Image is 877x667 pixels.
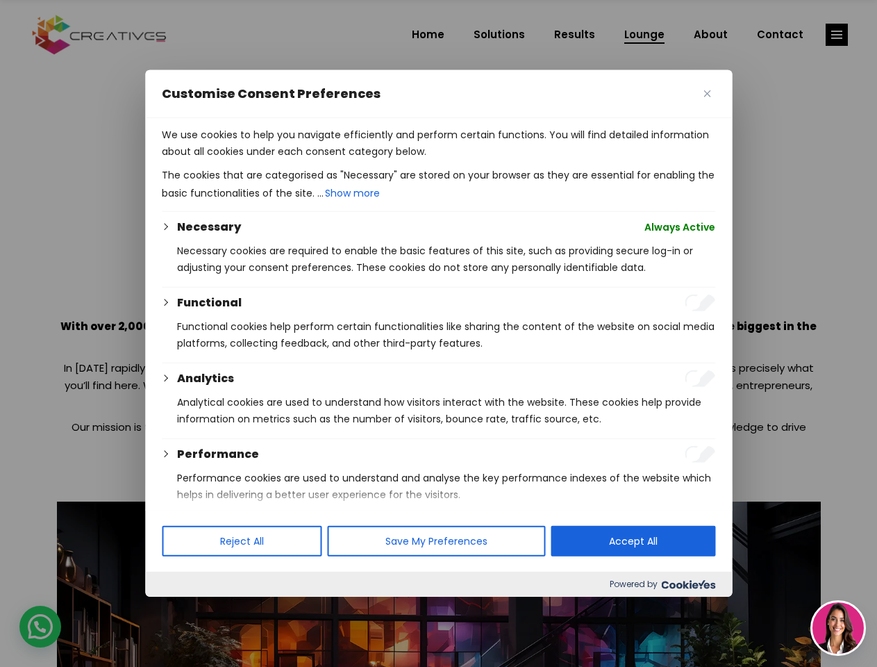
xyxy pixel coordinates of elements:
p: The cookies that are categorised as "Necessary" are stored on your browser as they are essential ... [162,167,715,203]
img: Close [703,90,710,97]
input: Enable Performance [685,446,715,463]
span: Always Active [644,219,715,236]
input: Enable Functional [685,295,715,311]
img: Cookieyes logo [661,580,715,589]
button: Save My Preferences [327,526,545,557]
input: Enable Analytics [685,370,715,387]
button: Performance [177,446,259,463]
p: Functional cookies help perform certain functionalities like sharing the content of the website o... [177,318,715,352]
button: Show more [324,183,381,203]
div: Powered by [145,572,732,597]
img: agent [812,602,864,654]
span: Customise Consent Preferences [162,85,381,102]
button: Necessary [177,219,241,236]
button: Reject All [162,526,321,557]
p: We use cookies to help you navigate efficiently and perform certain functions. You will find deta... [162,126,715,160]
p: Necessary cookies are required to enable the basic features of this site, such as providing secur... [177,242,715,276]
p: Analytical cookies are used to understand how visitors interact with the website. These cookies h... [177,394,715,427]
div: Customise Consent Preferences [145,70,732,597]
button: Analytics [177,370,234,387]
button: Accept All [551,526,715,557]
p: Performance cookies are used to understand and analyse the key performance indexes of the website... [177,470,715,503]
button: Close [699,85,715,102]
button: Functional [177,295,242,311]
